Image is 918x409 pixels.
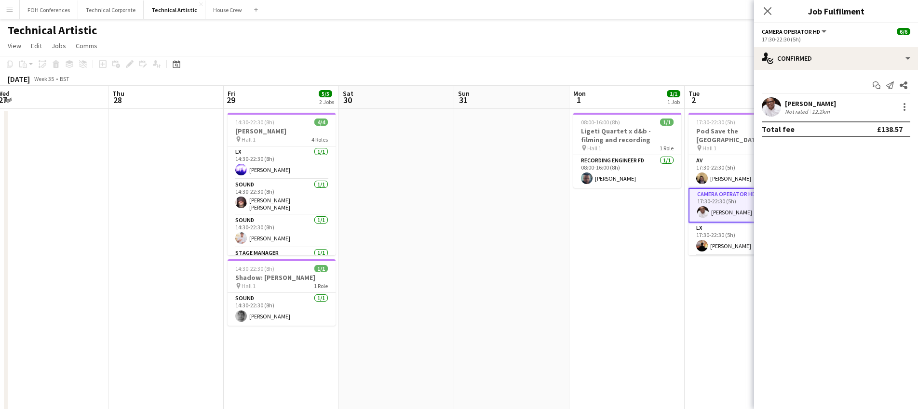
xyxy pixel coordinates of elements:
span: 5/5 [319,90,332,97]
span: Week 35 [32,75,56,82]
span: 6/6 [897,28,910,35]
a: Jobs [48,40,70,52]
span: Hall 1 [242,282,256,290]
h3: Shadow: [PERSON_NAME] [228,273,336,282]
span: 08:00-16:00 (8h) [581,119,620,126]
div: Total fee [762,124,795,134]
h3: Job Fulfilment [754,5,918,17]
h1: Technical Artistic [8,23,97,38]
app-card-role: LX1/114:30-22:30 (8h)[PERSON_NAME] [228,146,336,179]
div: 1 Job [667,98,680,106]
span: Hall 1 [242,136,256,143]
button: FOH Conferences [20,0,78,19]
div: £138.57 [877,124,903,134]
span: Tue [688,89,700,98]
div: [DATE] [8,74,30,84]
h3: [PERSON_NAME] [228,127,336,135]
span: View [8,41,21,50]
span: Sat [343,89,353,98]
app-job-card: 08:00-16:00 (8h)1/1Ligeti Quartet x d&b - filming and recording Hall 11 RoleRecording Engineer FD... [573,113,681,188]
span: Hall 1 [587,145,601,152]
button: Camera Operator HD [762,28,828,35]
app-card-role: Sound1/114:30-22:30 (8h)[PERSON_NAME] [PERSON_NAME] [228,179,336,215]
app-card-role: Recording Engineer FD1/108:00-16:00 (8h)[PERSON_NAME] [573,155,681,188]
div: 12.2km [810,108,832,115]
app-job-card: 17:30-22:30 (5h)6/6Pod Save the [GEOGRAPHIC_DATA] Hall 16 RolesAV1/117:30-22:30 (5h)[PERSON_NAME]... [688,113,796,255]
span: Thu [112,89,124,98]
app-card-role: Stage Manager1/1 [228,248,336,280]
span: 1 Role [314,282,328,290]
span: Camera Operator HD [762,28,820,35]
h3: Ligeti Quartet x d&b - filming and recording [573,127,681,144]
app-job-card: 14:30-22:30 (8h)1/1Shadow: [PERSON_NAME] Hall 11 RoleSound1/114:30-22:30 (8h)[PERSON_NAME] [228,259,336,326]
div: 17:30-22:30 (5h) [762,36,910,43]
span: 14:30-22:30 (8h) [235,119,274,126]
app-card-role: Camera Operator HD1/117:30-22:30 (5h)[PERSON_NAME] [688,188,796,223]
span: 1/1 [660,119,674,126]
app-job-card: 14:30-22:30 (8h)4/4[PERSON_NAME] Hall 14 RolesLX1/114:30-22:30 (8h)[PERSON_NAME]Sound1/114:30-22:... [228,113,336,255]
span: Edit [31,41,42,50]
span: 28 [111,94,124,106]
span: 1 [572,94,586,106]
app-card-role: AV1/117:30-22:30 (5h)[PERSON_NAME] [688,155,796,188]
span: Comms [76,41,97,50]
app-card-role: LX1/117:30-22:30 (5h)[PERSON_NAME] [688,223,796,255]
span: 1/1 [667,90,680,97]
a: Edit [27,40,46,52]
span: 29 [226,94,235,106]
button: Technical Corporate [78,0,144,19]
span: 1/1 [314,265,328,272]
a: Comms [72,40,101,52]
span: 4 Roles [311,136,328,143]
a: View [4,40,25,52]
div: [PERSON_NAME] [785,99,836,108]
span: Sun [458,89,470,98]
div: Confirmed [754,47,918,70]
span: 1 Role [660,145,674,152]
span: 2 [687,94,700,106]
span: Mon [573,89,586,98]
span: Jobs [52,41,66,50]
div: Not rated [785,108,810,115]
span: 30 [341,94,353,106]
app-card-role: Sound1/114:30-22:30 (8h)[PERSON_NAME] [228,215,336,248]
span: Hall 1 [702,145,716,152]
span: 17:30-22:30 (5h) [696,119,735,126]
app-card-role: Sound1/114:30-22:30 (8h)[PERSON_NAME] [228,293,336,326]
span: 14:30-22:30 (8h) [235,265,274,272]
button: Technical Artistic [144,0,205,19]
h3: Pod Save the [GEOGRAPHIC_DATA] [688,127,796,144]
span: Fri [228,89,235,98]
button: House Crew [205,0,250,19]
span: 4/4 [314,119,328,126]
div: BST [60,75,69,82]
span: 31 [457,94,470,106]
div: 2 Jobs [319,98,334,106]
